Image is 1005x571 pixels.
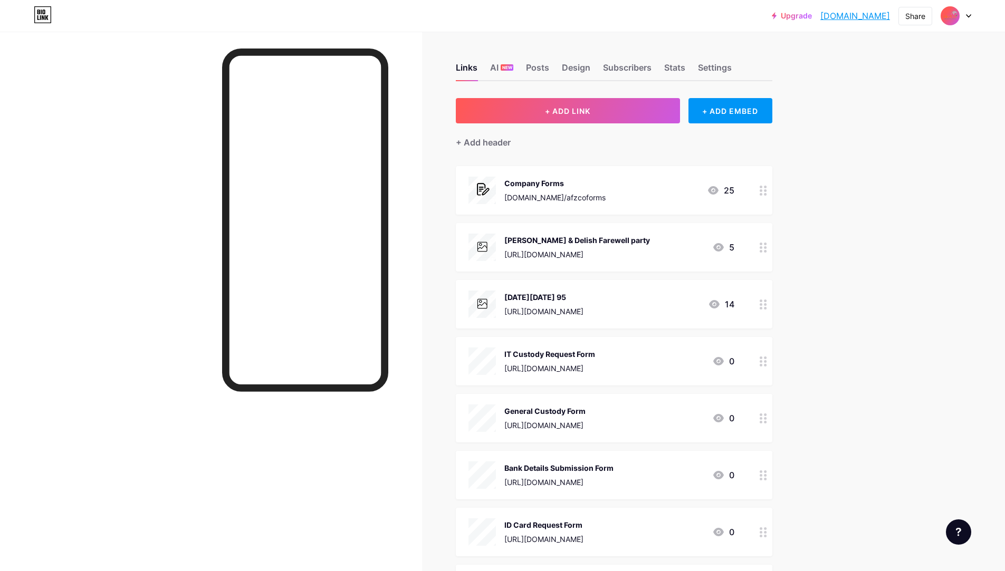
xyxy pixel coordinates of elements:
a: [DOMAIN_NAME] [820,9,890,22]
img: AFZCO ADM [940,6,960,26]
div: [URL][DOMAIN_NAME] [504,420,586,431]
div: 0 [712,469,734,481]
div: Stats [664,61,685,80]
div: [URL][DOMAIN_NAME] [504,363,595,374]
div: 0 [712,355,734,367]
div: Share [905,11,925,22]
a: Upgrade [772,12,812,20]
div: [URL][DOMAIN_NAME] [504,306,583,317]
div: Subscribers [603,61,652,80]
div: [DATE][DATE] 95 [504,292,583,303]
div: General Custody Form [504,405,586,417]
div: Bank Details Submission Form [504,462,614,473]
div: IT Custody Request Form [504,349,595,360]
div: 0 [712,526,734,538]
img: Company Forms [468,177,496,204]
span: + ADD LINK [545,107,590,115]
div: Links [456,61,477,80]
div: [URL][DOMAIN_NAME] [504,477,614,488]
div: Posts [526,61,549,80]
div: 25 [707,184,734,197]
div: ID Card Request Form [504,519,583,530]
div: [PERSON_NAME] & Delish Farewell party [504,235,650,246]
div: AI [490,61,513,80]
div: Settings [698,61,732,80]
div: 5 [712,241,734,254]
img: Hansie & Delish Farewell party [468,234,496,261]
img: Saudi National Day 95 [468,291,496,318]
div: + ADD EMBED [688,98,772,123]
div: [URL][DOMAIN_NAME] [504,534,583,545]
div: [URL][DOMAIN_NAME] [504,249,650,260]
div: 0 [712,412,734,424]
div: [DOMAIN_NAME]/afzcoforms [504,192,606,203]
div: + Add header [456,136,511,149]
div: Design [562,61,590,80]
button: + ADD LINK [456,98,680,123]
div: Company Forms [504,178,606,189]
div: 14 [708,298,734,311]
span: NEW [502,64,512,71]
